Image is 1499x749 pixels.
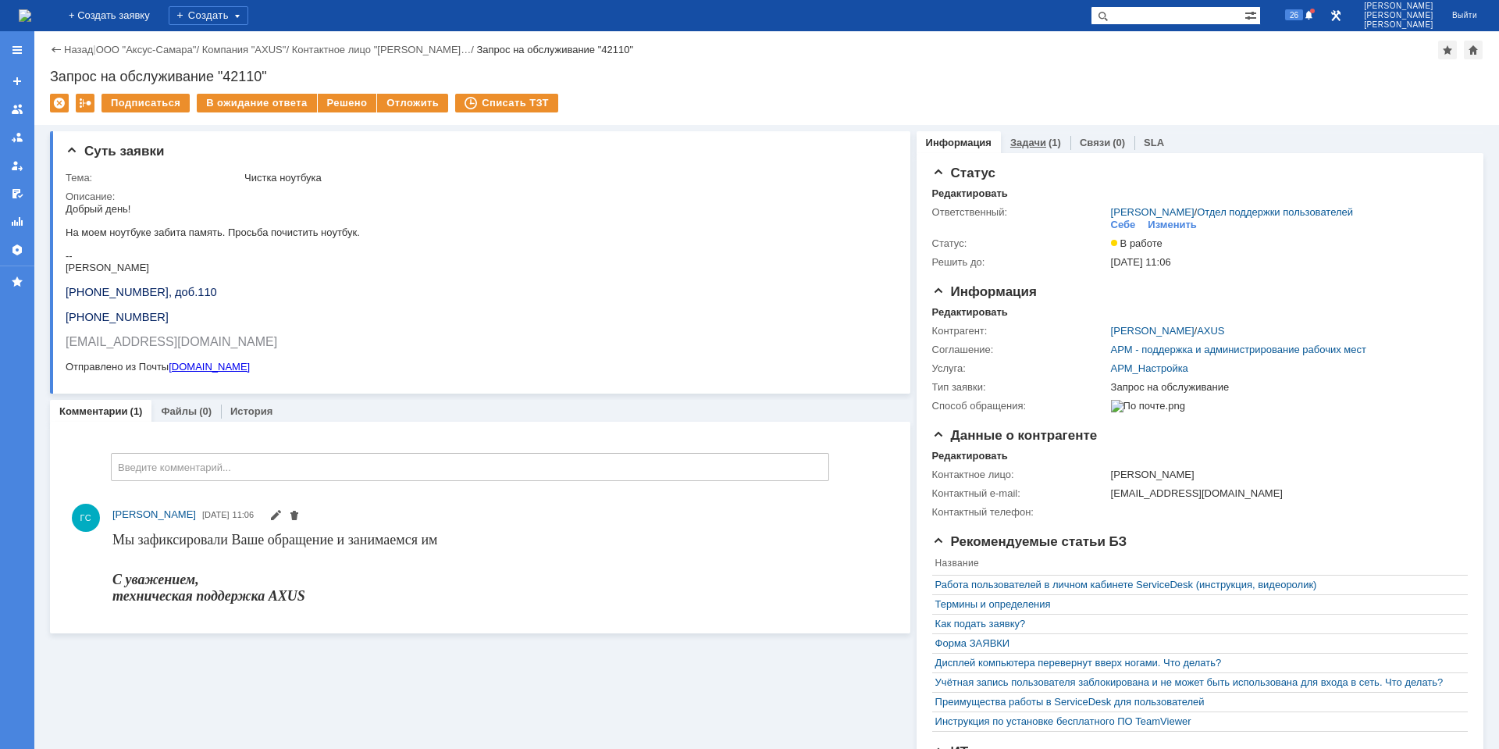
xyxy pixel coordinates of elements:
a: Создать заявку [5,69,30,94]
span: Данные о контрагенте [932,428,1098,443]
a: Форма ЗАЯВКИ [935,637,1457,650]
div: Создать [169,6,248,25]
a: Компания "AXUS" [202,44,287,55]
span: Расширенный поиск [1244,7,1260,22]
a: АРМ_Настройка [1111,362,1188,374]
th: Название [932,555,1460,576]
div: Запрос на обслуживание [1111,381,1460,394]
div: / [96,44,202,55]
a: Заявки в моей ответственности [5,125,30,150]
div: / [1111,206,1353,219]
div: | [93,43,95,55]
a: Мои согласования [5,181,30,206]
div: Тип заявки: [932,381,1108,394]
div: Статус: [932,237,1108,250]
a: Отчеты [5,209,30,234]
div: (0) [199,405,212,417]
span: Рекомендуемые статьи БЗ [932,534,1127,549]
span: [DATE] [202,510,230,519]
a: Перейти на домашнюю страницу [19,9,31,22]
a: Дисплей компьютера перевернут вверх ногами. Что делать? [935,657,1457,669]
a: Термины и определения [935,598,1457,611]
a: Настройки [5,237,30,262]
span: [DATE] 11:06 [1111,256,1171,268]
a: [PERSON_NAME] [1111,206,1195,218]
a: Перейти в интерфейс администратора [1326,6,1345,25]
div: / [1111,325,1225,337]
a: AXUS [1197,325,1224,337]
span: [PERSON_NAME] [1364,20,1433,30]
div: / [202,44,292,55]
a: История [230,405,272,417]
div: Редактировать [932,306,1008,319]
a: Информация [926,137,992,148]
div: Тема: [66,172,241,184]
div: Добавить в избранное [1438,41,1457,59]
a: [DOMAIN_NAME] [103,158,184,169]
span: Статус [932,166,995,180]
div: [EMAIL_ADDRESS][DOMAIN_NAME] [1111,487,1460,500]
a: Отдел поддержки пользователей [1197,206,1353,218]
a: ООО "Аксус-Самара" [96,44,197,55]
div: Контактное лицо: [932,469,1108,481]
a: Задачи [1010,137,1046,148]
div: / [292,44,477,55]
span: [PERSON_NAME] [1364,2,1433,11]
a: Учётная запись пользователя заблокирована и не может быть использована для входа в сеть. Что делать? [935,676,1457,689]
span: 26 [1285,9,1303,20]
div: (1) [1049,137,1061,148]
a: АРМ - поддержка и администрирование рабочих мест [1111,344,1366,355]
div: Сделать домашней страницей [1464,41,1483,59]
div: Услуга: [932,362,1108,375]
div: Чистка ноутбука [244,172,886,184]
div: Изменить [1148,219,1197,231]
img: logo [19,9,31,22]
div: Редактировать [932,450,1008,462]
a: Назад [64,44,93,55]
span: Суть заявки [66,144,164,159]
div: Контактный e-mail: [932,487,1108,500]
div: Редактировать [932,187,1008,200]
div: Работа с массовостью [76,94,94,112]
span: [PERSON_NAME] [1364,11,1433,20]
a: Как подать заявку? [935,618,1457,630]
div: Запрос на обслуживание "42110" [476,44,633,55]
a: Связи [1080,137,1110,148]
span: Информация [932,284,1037,299]
a: Преимущества работы в ServiceDesk для пользователей [935,696,1457,708]
div: [PERSON_NAME] [1111,469,1460,481]
div: Контактный телефон: [932,506,1108,519]
a: Контактное лицо "[PERSON_NAME]… [292,44,472,55]
div: (1) [130,405,143,417]
a: SLA [1144,137,1164,148]
div: Контрагент: [932,325,1108,337]
a: Работа пользователей в личном кабинете ServiceDesk (инструкция, видеоролик) [935,579,1457,591]
div: Себе [1111,219,1136,231]
a: Файлы [161,405,197,417]
div: Описание: [66,191,889,203]
a: Инструкция по установке бесплатного ПО TeamViewer [935,715,1457,728]
span: 11:06 [233,510,255,519]
div: Ответственный: [932,206,1108,219]
div: Решить до: [932,256,1108,269]
a: [PERSON_NAME] [112,507,196,523]
a: Заявки на командах [5,97,30,122]
div: Запрос на обслуживание "42110" [50,69,1483,84]
span: В работе [1111,237,1163,249]
div: Удалить [50,94,69,112]
a: Комментарии [59,405,128,417]
div: Соглашение: [932,344,1108,356]
a: Мои заявки [5,153,30,178]
a: [PERSON_NAME] [1111,325,1195,337]
span: Редактировать [269,512,282,523]
span: [PERSON_NAME] [112,508,196,520]
span: Удалить [288,512,301,523]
